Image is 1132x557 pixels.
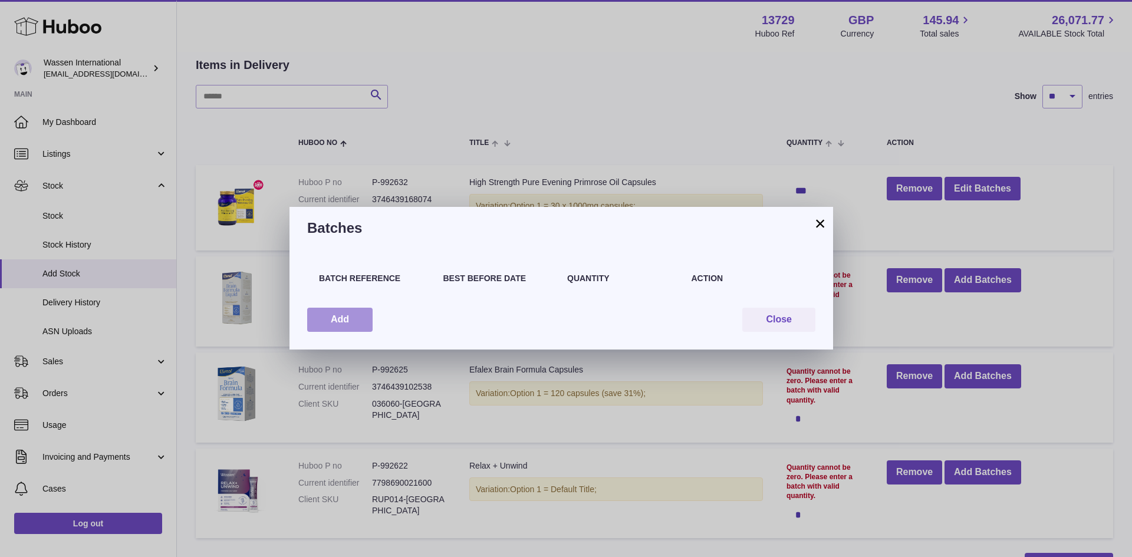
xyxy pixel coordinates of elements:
[443,273,556,284] h4: Best Before Date
[813,216,827,230] button: ×
[319,273,432,284] h4: Batch Reference
[567,273,680,284] h4: Quantity
[307,308,373,332] button: Add
[307,219,815,238] h3: Batches
[742,308,815,332] button: Close
[692,273,804,284] h4: Action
